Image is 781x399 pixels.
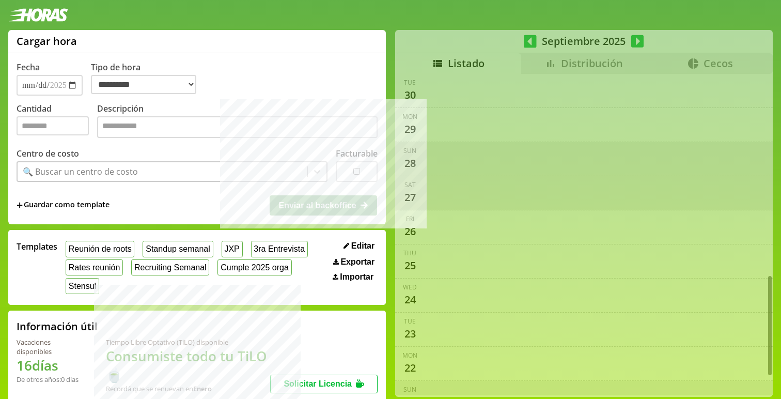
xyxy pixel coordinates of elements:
[66,241,134,257] button: Reunión de roots
[17,356,81,375] h1: 16 días
[97,116,378,138] textarea: Descripción
[217,259,291,275] button: Cumple 2025 orga
[193,384,212,393] b: Enero
[17,199,23,211] span: +
[106,384,271,393] div: Recordá que se renuevan en
[17,199,110,211] span: +Guardar como template
[270,375,378,393] button: Solicitar Licencia
[17,34,77,48] h1: Cargar hora
[91,75,196,94] select: Tipo de hora
[143,241,213,257] button: Standup semanal
[17,62,40,73] label: Fecha
[17,337,81,356] div: Vacaciones disponibles
[251,241,308,257] button: 3ra Entrevista
[8,8,68,22] img: logotipo
[284,379,352,388] span: Solicitar Licencia
[340,241,378,251] button: Editar
[17,116,89,135] input: Cantidad
[351,241,374,251] span: Editar
[330,257,378,267] button: Exportar
[97,103,378,141] label: Descripción
[66,278,99,294] button: Stensul
[66,259,123,275] button: Rates reunión
[106,347,271,384] h1: Consumiste todo tu TiLO 🍵
[131,259,209,275] button: Recruiting Semanal
[340,272,373,282] span: Importar
[17,319,98,333] h2: Información útil
[91,62,205,96] label: Tipo de hora
[17,103,97,141] label: Cantidad
[336,148,378,159] label: Facturable
[17,148,79,159] label: Centro de costo
[17,375,81,384] div: De otros años: 0 días
[17,241,57,252] span: Templates
[340,257,374,267] span: Exportar
[23,166,138,177] div: 🔍 Buscar un centro de costo
[106,337,271,347] div: Tiempo Libre Optativo (TiLO) disponible
[222,241,243,257] button: JXP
